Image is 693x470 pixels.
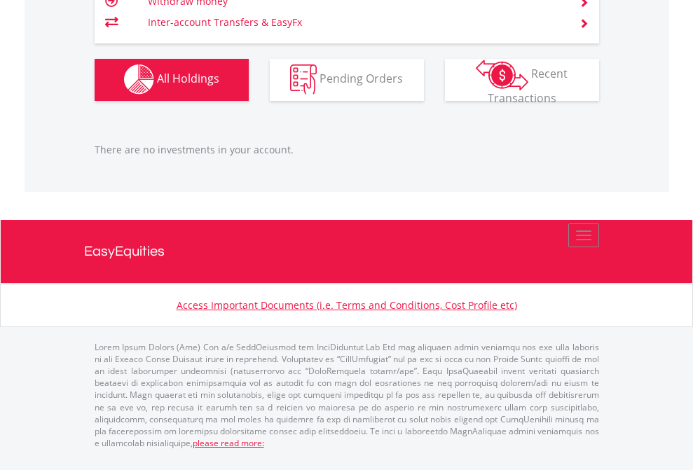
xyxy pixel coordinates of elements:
a: Access Important Documents (i.e. Terms and Conditions, Cost Profile etc) [177,298,517,312]
span: All Holdings [157,71,219,86]
img: transactions-zar-wht.png [476,60,528,90]
a: EasyEquities [84,220,610,283]
span: Pending Orders [320,71,403,86]
img: holdings-wht.png [124,64,154,95]
button: Recent Transactions [445,59,599,101]
button: Pending Orders [270,59,424,101]
span: Recent Transactions [488,66,568,106]
p: There are no investments in your account. [95,143,599,157]
img: pending_instructions-wht.png [290,64,317,95]
a: please read more: [193,437,264,449]
td: Inter-account Transfers & EasyFx [148,12,562,33]
p: Lorem Ipsum Dolors (Ame) Con a/e SeddOeiusmod tem InciDiduntut Lab Etd mag aliquaen admin veniamq... [95,341,599,449]
button: All Holdings [95,59,249,101]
